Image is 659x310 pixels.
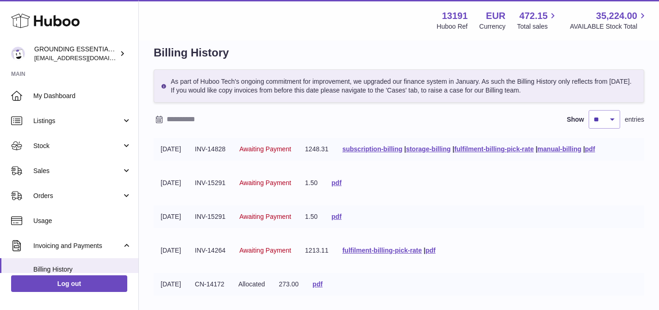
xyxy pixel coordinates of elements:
[238,280,265,288] span: Allocated
[625,115,644,124] span: entries
[11,47,25,61] img: espenwkopperud@gmail.com
[585,145,595,153] a: pdf
[342,247,422,254] a: fulfilment-billing-pick-rate
[188,138,232,161] td: INV-14828
[272,273,306,296] td: 273.00
[517,10,558,31] a: 472.15 Total sales
[33,217,131,225] span: Usage
[239,213,291,220] span: Awaiting Payment
[570,10,648,31] a: 35,224.00 AVAILABLE Stock Total
[188,205,232,228] td: INV-15291
[154,273,188,296] td: [DATE]
[453,145,454,153] span: |
[154,205,188,228] td: [DATE]
[33,192,122,200] span: Orders
[154,69,644,103] div: As part of Huboo Tech's ongoing commitment for improvement, we upgraded our finance system in Jan...
[535,145,537,153] span: |
[537,145,581,153] a: manual-billing
[239,247,291,254] span: Awaiting Payment
[154,239,188,262] td: [DATE]
[298,239,336,262] td: 1213.11
[596,10,637,22] span: 35,224.00
[342,145,403,153] a: subscription-billing
[34,54,136,62] span: [EMAIL_ADDRESS][DOMAIN_NAME]
[406,145,450,153] a: storage-billing
[33,92,131,100] span: My Dashboard
[583,145,585,153] span: |
[33,167,122,175] span: Sales
[188,172,232,194] td: INV-15291
[519,10,547,22] span: 472.15
[188,239,232,262] td: INV-14264
[437,22,468,31] div: Huboo Ref
[154,172,188,194] td: [DATE]
[298,138,336,161] td: 1248.31
[454,145,534,153] a: fulfilment-billing-pick-rate
[33,117,122,125] span: Listings
[442,10,468,22] strong: 13191
[11,275,127,292] a: Log out
[404,145,406,153] span: |
[331,179,342,186] a: pdf
[425,247,435,254] a: pdf
[33,142,122,150] span: Stock
[567,115,584,124] label: Show
[154,138,188,161] td: [DATE]
[486,10,505,22] strong: EUR
[423,247,425,254] span: |
[570,22,648,31] span: AVAILABLE Stock Total
[239,179,291,186] span: Awaiting Payment
[154,45,644,60] h1: Billing History
[33,265,131,274] span: Billing History
[33,242,122,250] span: Invoicing and Payments
[479,22,506,31] div: Currency
[34,45,118,62] div: GROUNDING ESSENTIALS INTERNATIONAL SLU
[298,172,324,194] td: 1.50
[517,22,558,31] span: Total sales
[312,280,323,288] a: pdf
[239,145,291,153] span: Awaiting Payment
[188,273,231,296] td: CN-14172
[298,205,324,228] td: 1.50
[331,213,342,220] a: pdf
